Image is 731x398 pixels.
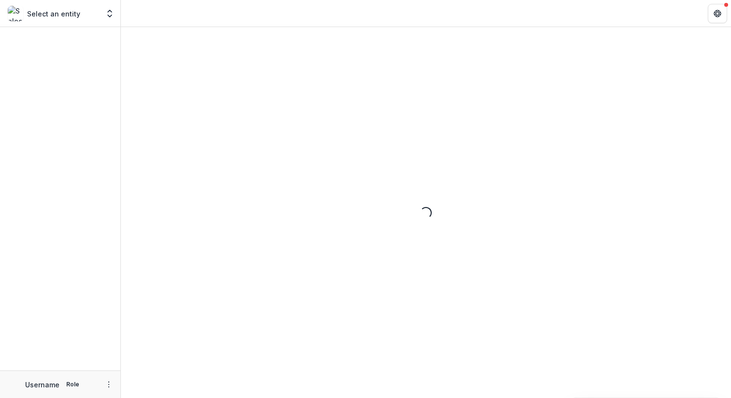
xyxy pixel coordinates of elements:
[103,379,115,390] button: More
[708,4,727,23] button: Get Help
[25,380,59,390] p: Username
[27,9,80,19] p: Select an entity
[8,6,23,21] img: Select an entity
[63,380,82,389] p: Role
[103,4,117,23] button: Open entity switcher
